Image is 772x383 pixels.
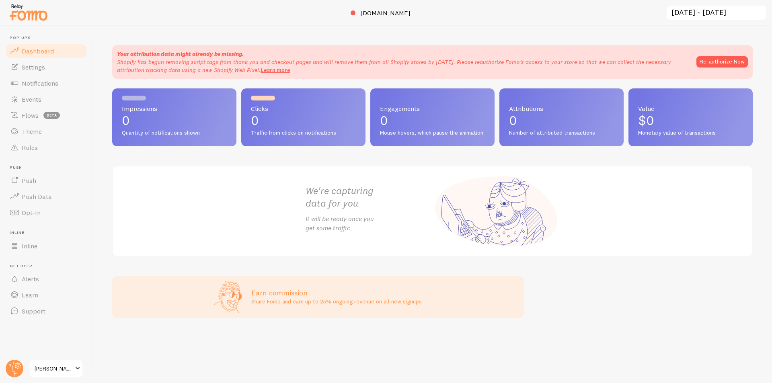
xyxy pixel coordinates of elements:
a: Events [5,91,88,107]
a: Notifications [5,75,88,91]
p: 0 [251,114,356,127]
a: Flows beta [5,107,88,123]
span: Push Data [22,193,52,201]
span: Rules [22,143,38,152]
h2: We're capturing data for you [306,184,433,209]
span: Dashboard [22,47,54,55]
span: Traffic from clicks on notifications [251,129,356,137]
h3: Earn commission [251,288,422,297]
span: Support [22,307,45,315]
span: Learn [22,291,38,299]
p: 0 [380,114,485,127]
a: Rules [5,139,88,156]
a: Opt-In [5,205,88,221]
span: beta [43,112,60,119]
a: Learn more [261,66,290,74]
p: Share Fomo and earn up to 25% ongoing revenue on all new signups [251,297,422,305]
span: Theme [22,127,42,135]
span: Clicks [251,105,356,112]
p: 0 [122,114,227,127]
img: fomo-relay-logo-orange.svg [8,2,49,23]
span: Engagements [380,105,485,112]
a: Alerts [5,271,88,287]
span: Push [10,165,88,170]
span: Value [638,105,743,112]
span: Number of attributed transactions [509,129,614,137]
span: Alerts [22,275,39,283]
span: Get Help [10,264,88,269]
strong: Your attribution data might already be missing. [117,50,244,57]
span: Impressions [122,105,227,112]
span: Events [22,95,41,103]
p: 0 [509,114,614,127]
span: Attributions [509,105,614,112]
span: Settings [22,63,45,71]
span: $0 [638,113,654,128]
a: Inline [5,238,88,254]
p: It will be ready once you get some traffic [306,214,433,233]
span: Mouse hovers, which pause the animation [380,129,485,137]
a: Dashboard [5,43,88,59]
button: Re-authorize Now [696,56,748,68]
span: Inline [10,230,88,236]
span: Push [22,176,36,184]
a: Theme [5,123,88,139]
a: Settings [5,59,88,75]
a: Support [5,303,88,319]
span: Quantity of notifications shown [122,129,227,137]
span: Opt-In [22,209,41,217]
span: Flows [22,111,39,119]
a: Push [5,172,88,188]
span: [PERSON_NAME] [35,364,73,373]
span: Pop-ups [10,35,88,41]
a: [PERSON_NAME] [29,359,83,378]
span: Inline [22,242,37,250]
p: Shopify has begun removing script tags from thank you and checkout pages and will remove them fro... [117,58,688,74]
span: Notifications [22,79,58,87]
span: Monetary value of transactions [638,129,743,137]
a: Learn [5,287,88,303]
a: Push Data [5,188,88,205]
